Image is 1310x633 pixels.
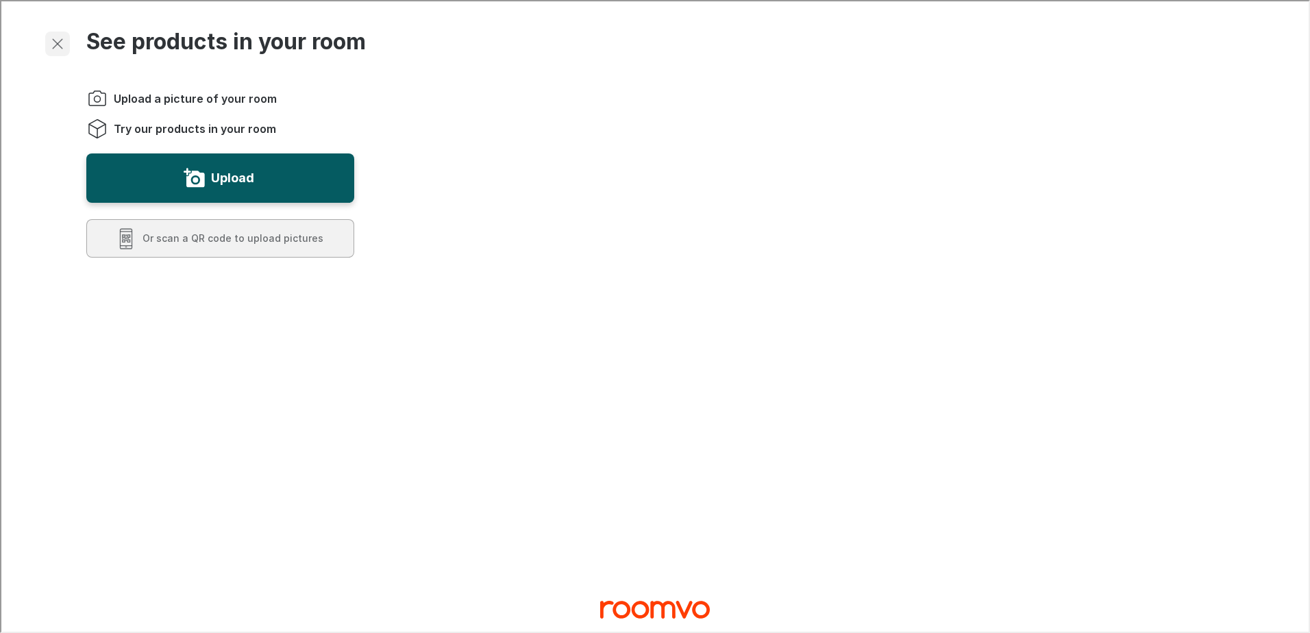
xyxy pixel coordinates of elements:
[85,152,353,201] button: Upload a picture of your room
[112,120,275,135] span: Try our products in your room
[85,86,353,138] ol: Instructions
[44,30,69,55] button: Exit visualizer
[599,594,708,623] a: Visit Three Sister's Improvements homepage
[112,90,275,105] span: Upload a picture of your room
[210,166,253,188] label: Upload
[85,218,353,256] button: Scan a QR code to upload pictures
